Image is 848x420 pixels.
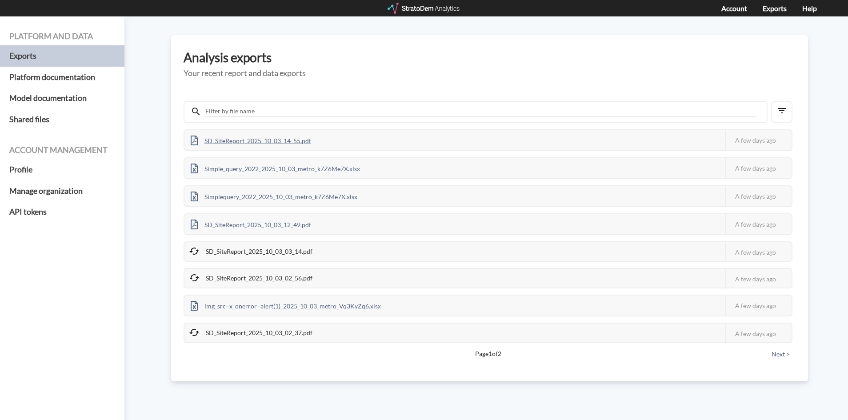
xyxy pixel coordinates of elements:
div: Simple_query_2022_2025_10_03_metro_k7Z6Me7X.xlsx [184,158,366,178]
a: Exports [9,45,115,67]
a: Model documentation [9,88,115,109]
div: A few days ago [725,214,792,234]
div: A few days ago [725,186,792,206]
a: Help [802,4,817,12]
h5: Your recent report and data exports [184,69,796,78]
input: Filter by file name [204,106,756,116]
div: A few days ago [725,296,792,316]
a: SD_SiteReport_2025_10_03_12_49.pdf [184,220,317,227]
a: Simple_query_2022_2025_10_03_metro_k7Z6Me7X.xlsx [184,164,366,171]
a: Manage organization [9,180,115,202]
h4: Platform and data [9,32,115,41]
div: SD_SiteReport_2025_10_03_03_14.pdf [184,242,319,261]
a: API tokens [9,201,115,223]
a: Exports [763,4,787,12]
div: A few days ago [725,158,792,178]
a: SD_SiteReport_2025_10_03_14_55.pdf [184,136,317,143]
a: Shared files [9,109,115,130]
div: A few days ago [725,242,792,262]
h3: Analysis exports [184,51,796,64]
div: Simplequery_2022_2025_10_03_metro_k7Z6Me7X.xlsx [184,186,364,206]
button: Next > [769,349,792,359]
div: SD_SiteReport_2025_10_03_12_49.pdf [184,214,317,234]
div: A few days ago [725,130,792,150]
a: Platform documentation [9,67,115,88]
a: img_src=x_onerror=alert(1)_2025_10_03_metro_Vq3KyZq6.xlsx [184,301,387,308]
div: A few days ago [725,324,792,344]
a: Profile [9,159,115,180]
span: Page 1 of 2 [215,349,761,358]
div: SD_SiteReport_2025_10_03_02_37.pdf [184,324,319,342]
a: Simplequery_2022_2025_10_03_metro_k7Z6Me7X.xlsx [184,192,364,199]
div: A few days ago [725,269,792,289]
h4: Account management [9,146,115,155]
div: SD_SiteReport_2025_10_03_02_56.pdf [184,269,319,288]
div: img_src=x_onerror=alert(1)_2025_10_03_metro_Vq3KyZq6.xlsx [184,296,387,316]
a: Account [721,4,747,12]
div: SD_SiteReport_2025_10_03_14_55.pdf [184,130,317,150]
